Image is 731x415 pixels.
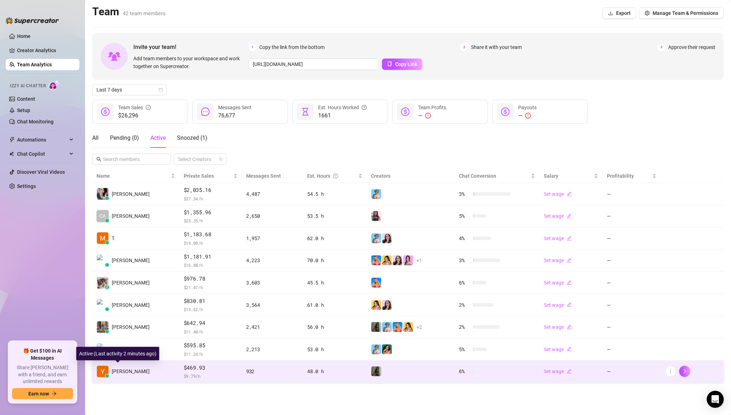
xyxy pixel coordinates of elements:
[382,233,392,243] img: Sami
[307,256,362,264] div: 70.0 h
[150,134,166,141] span: Active
[668,369,673,374] span: more
[567,347,572,352] span: edit
[544,369,572,374] a: Set wageedit
[9,137,15,143] span: thunderbolt
[645,11,650,16] span: setting
[184,328,238,335] span: $ 11.48 /h
[184,208,238,217] span: $1,355.96
[112,345,131,353] span: amethys
[418,111,446,120] div: —
[616,10,631,16] span: Export
[367,169,455,183] th: Creators
[567,192,572,197] span: edit
[218,105,251,110] span: Messages Sent
[682,369,687,374] span: right
[246,301,299,309] div: 3,564
[382,59,422,70] button: Copy Link
[544,173,558,179] span: Salary
[301,107,310,116] span: hourglass
[133,55,246,70] span: Add team members to your workspace and work together on Supercreator.
[184,297,238,305] span: $830.81
[17,33,31,39] a: Home
[393,255,403,265] img: Sami
[177,134,207,141] span: Snoozed ( 1 )
[603,272,661,294] td: —
[371,211,381,221] img: Isla
[12,388,73,399] button: Earn nowarrow-right
[92,169,179,183] th: Name
[459,323,470,331] span: 2 %
[307,301,362,309] div: 61.0 h
[382,300,392,310] img: Sami
[246,173,281,179] span: Messages Sent
[110,134,139,142] div: Pending ( 0 )
[12,348,73,361] span: 🎁 Get $100 in AI Messages
[518,105,537,110] span: Payouts
[653,10,718,16] span: Manage Team & Permissions
[97,321,109,333] img: Marjorie Berces
[105,285,109,289] div: z
[112,301,150,309] span: [PERSON_NAME]
[97,188,109,200] img: Shahani Villare…
[118,111,151,120] span: $26,296
[9,151,14,156] img: Chat Copilot
[544,191,572,197] a: Set wageedit
[307,234,362,242] div: 62.0 h
[608,11,613,16] span: download
[544,213,572,219] a: Set wageedit
[97,366,109,377] img: Yhaneena April
[184,230,238,239] span: $1,183.68
[471,43,522,51] span: Share it with your team
[17,45,74,56] a: Creator Analytics
[184,341,238,350] span: $595.85
[371,255,381,265] img: Ashley
[184,275,238,283] span: $976.78
[459,345,470,353] span: 5 %
[52,391,57,396] span: arrow-right
[12,364,73,385] span: Share [PERSON_NAME] with a friend, and earn unlimited rewards
[112,279,150,287] span: [PERSON_NAME]
[403,255,413,265] img: Rynn
[17,96,35,102] a: Content
[607,173,634,179] span: Profitability
[103,155,161,163] input: Search members
[184,350,238,358] span: $ 11.24 /h
[318,111,367,120] span: 1661
[184,217,238,224] span: $ 25.35 /h
[567,214,572,218] span: edit
[418,105,446,110] span: Team Profits
[425,113,431,118] span: exclamation-circle
[307,367,362,375] div: 48.0 h
[118,104,151,111] div: Team Sales
[184,364,238,372] span: $469.93
[219,157,223,161] span: team
[544,280,572,286] a: Set wageedit
[97,277,109,289] img: Edward
[567,369,572,374] span: edit
[567,236,572,241] span: edit
[416,256,422,264] span: + 1
[567,280,572,285] span: edit
[28,391,49,397] span: Earn now
[668,43,715,51] span: Approve their request
[525,113,531,118] span: exclamation-circle
[307,279,362,287] div: 45.5 h
[112,190,150,198] span: [PERSON_NAME]
[603,7,636,19] button: Export
[459,212,470,220] span: 5 %
[393,322,403,332] img: Ashley
[603,250,661,272] td: —
[246,234,299,242] div: 1,957
[387,61,392,66] span: copy
[603,227,661,250] td: —
[459,301,470,309] span: 2 %
[133,43,249,51] span: Invite your team!
[184,173,214,179] span: Private Sales
[567,302,572,307] span: edit
[249,43,256,51] span: 1
[201,107,210,116] span: message
[10,83,46,89] span: Izzy AI Chatter
[567,258,572,263] span: edit
[707,391,724,408] div: Open Intercom Messenger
